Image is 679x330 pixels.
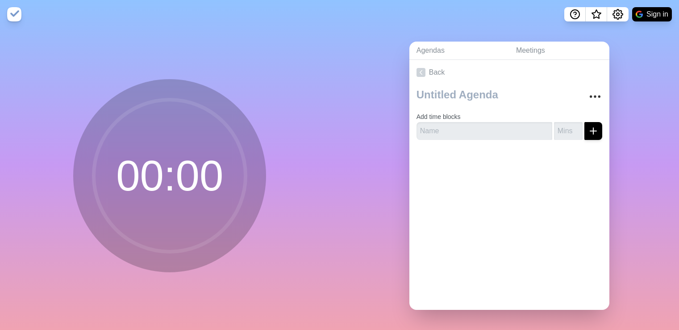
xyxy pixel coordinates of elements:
[632,7,672,21] button: Sign in
[509,42,609,60] a: Meetings
[409,42,509,60] a: Agendas
[417,122,552,140] input: Name
[586,88,604,106] button: More
[417,113,461,120] label: Add time blocks
[564,7,586,21] button: Help
[636,11,643,18] img: google logo
[554,122,583,140] input: Mins
[7,7,21,21] img: timeblocks logo
[586,7,607,21] button: What’s new
[409,60,609,85] a: Back
[607,7,629,21] button: Settings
